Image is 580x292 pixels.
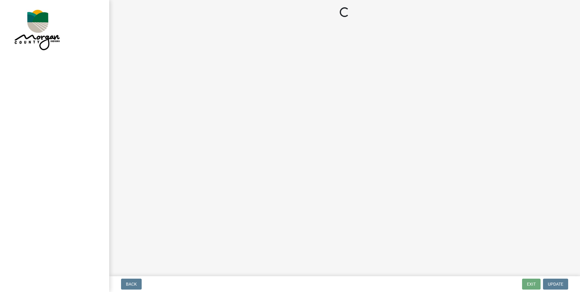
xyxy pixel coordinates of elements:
span: Back [126,282,137,287]
img: Morgan County, Indiana [12,6,61,52]
button: Back [121,279,142,290]
button: Update [543,279,568,290]
span: Update [548,282,563,287]
button: Exit [522,279,541,290]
